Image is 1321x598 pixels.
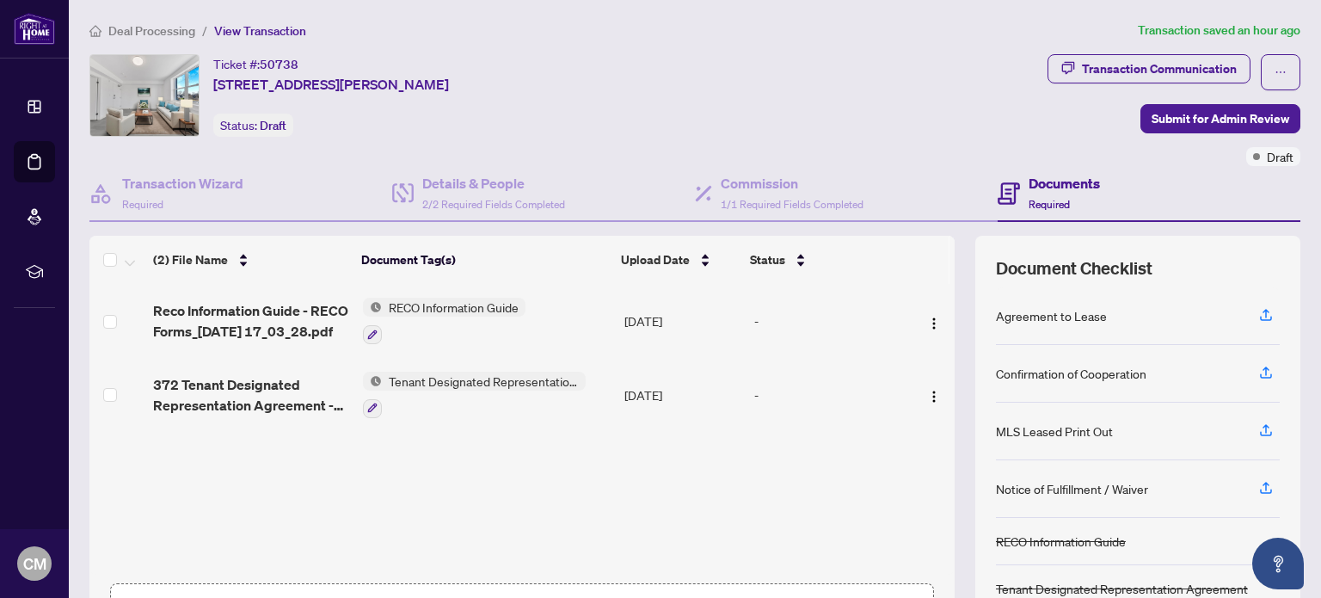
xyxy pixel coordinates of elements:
[721,173,863,194] h4: Commission
[1138,21,1300,40] article: Transaction saved an hour ago
[617,284,747,358] td: [DATE]
[754,311,902,330] div: -
[1267,147,1293,166] span: Draft
[202,21,207,40] li: /
[996,306,1107,325] div: Agreement to Lease
[1048,54,1250,83] button: Transaction Communication
[213,54,298,74] div: Ticket #:
[1029,198,1070,211] span: Required
[996,364,1146,383] div: Confirmation of Cooperation
[927,390,941,404] img: Logo
[996,532,1126,551] div: RECO Information Guide
[213,74,449,95] span: [STREET_ADDRESS][PERSON_NAME]
[363,372,586,418] button: Status IconTenant Designated Representation Agreement
[363,298,525,344] button: Status IconRECO Information Guide
[382,298,525,317] span: RECO Information Guide
[89,25,101,37] span: home
[996,579,1248,598] div: Tenant Designated Representation Agreement
[213,114,293,137] div: Status:
[614,236,743,284] th: Upload Date
[260,57,298,72] span: 50738
[153,374,348,416] span: 372 Tenant Designated Representation Agreement - PropTx-OREA_[DATE] 17_01_54.pdf
[621,250,690,269] span: Upload Date
[754,385,902,404] div: -
[153,300,348,342] span: Reco Information Guide - RECO Forms_[DATE] 17_03_28.pdf
[122,173,243,194] h4: Transaction Wizard
[1029,173,1100,194] h4: Documents
[1152,105,1289,133] span: Submit for Admin Review
[354,236,614,284] th: Document Tag(s)
[108,23,195,39] span: Deal Processing
[721,198,863,211] span: 1/1 Required Fields Completed
[743,236,904,284] th: Status
[920,307,948,335] button: Logo
[1140,104,1300,133] button: Submit for Admin Review
[996,479,1148,498] div: Notice of Fulfillment / Waiver
[23,552,46,576] span: CM
[382,372,586,391] span: Tenant Designated Representation Agreement
[422,198,565,211] span: 2/2 Required Fields Completed
[363,372,382,391] img: Status Icon
[214,23,306,39] span: View Transaction
[920,381,948,409] button: Logo
[90,55,199,136] img: IMG-X12355356_1.jpg
[617,358,747,432] td: [DATE]
[1275,66,1287,78] span: ellipsis
[996,422,1113,441] div: MLS Leased Print Out
[146,236,354,284] th: (2) File Name
[1082,55,1237,83] div: Transaction Communication
[260,118,286,133] span: Draft
[1252,538,1304,589] button: Open asap
[122,198,163,211] span: Required
[996,256,1152,281] span: Document Checklist
[14,13,55,45] img: logo
[153,250,228,269] span: (2) File Name
[363,298,382,317] img: Status Icon
[422,173,565,194] h4: Details & People
[927,317,941,330] img: Logo
[750,250,785,269] span: Status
